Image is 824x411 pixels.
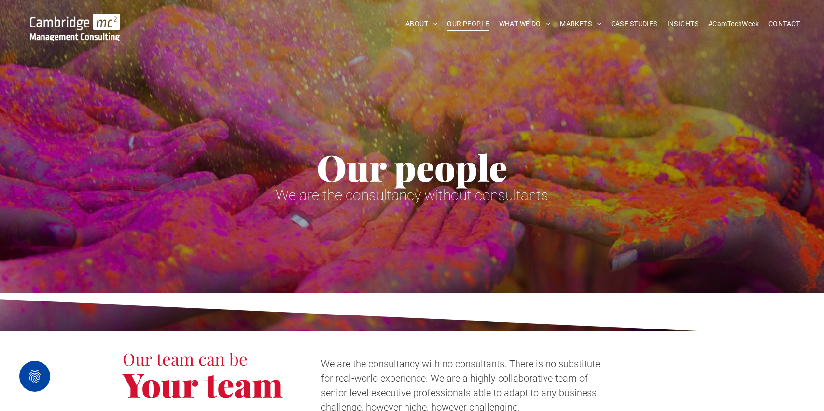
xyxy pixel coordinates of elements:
img: Cambridge MC Logo [30,14,120,41]
a: ABOUT [401,16,443,31]
a: WHAT WE DO [494,16,556,31]
span: Our people [317,143,507,191]
a: CONTACT [764,16,805,31]
span: We are the consultancy without consultants [276,187,548,204]
a: MARKETS [555,16,606,31]
a: #CamTechWeek [703,16,764,31]
span: Our team can be [123,347,248,370]
span: Your team [123,361,283,407]
a: OUR PEOPLE [442,16,494,31]
a: CASE STUDIES [606,16,662,31]
a: INSIGHTS [662,16,703,31]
